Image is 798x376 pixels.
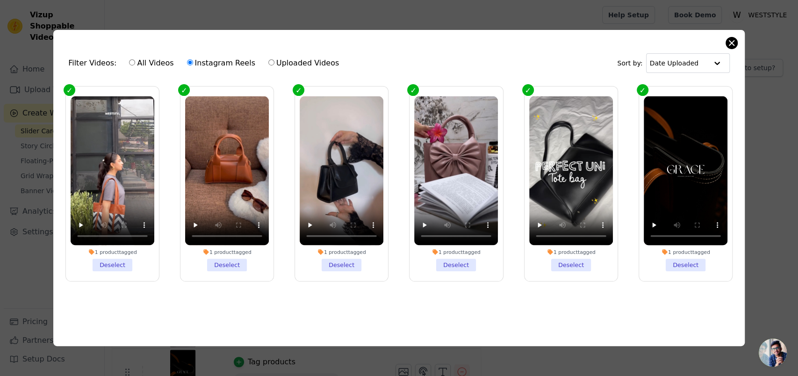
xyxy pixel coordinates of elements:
[759,339,787,367] div: Open chat
[68,52,344,74] div: Filter Videos:
[268,57,339,69] label: Uploaded Videos
[129,57,174,69] label: All Videos
[617,53,730,73] div: Sort by:
[300,249,383,255] div: 1 product tagged
[414,249,498,255] div: 1 product tagged
[185,249,269,255] div: 1 product tagged
[529,249,613,255] div: 1 product tagged
[71,249,154,255] div: 1 product tagged
[726,37,737,49] button: Close modal
[644,249,727,255] div: 1 product tagged
[187,57,256,69] label: Instagram Reels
